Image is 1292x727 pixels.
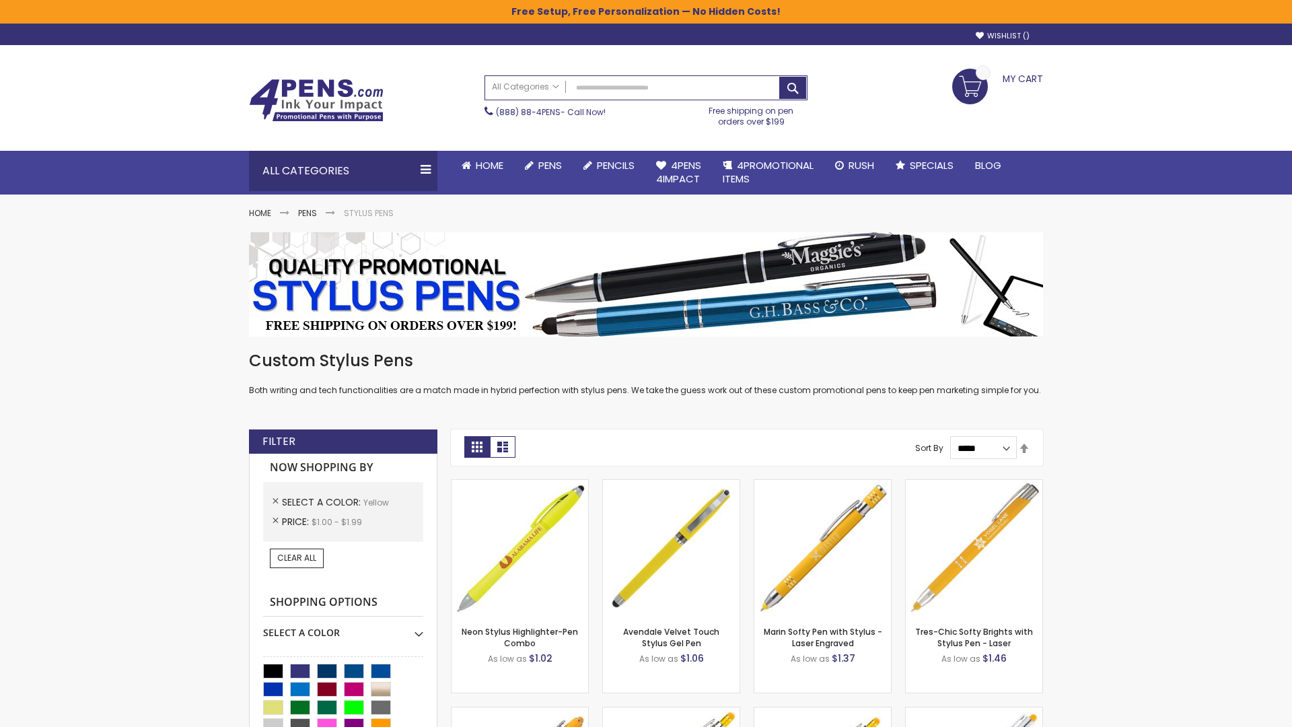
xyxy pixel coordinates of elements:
[249,79,384,122] img: 4Pens Custom Pens and Promotional Products
[695,100,808,127] div: Free shipping on pen orders over $199
[906,479,1042,491] a: Tres-Chic Softy Brights with Stylus Pen - Laser-Yellow
[964,151,1012,180] a: Blog
[363,497,389,508] span: Yellow
[263,617,423,639] div: Select A Color
[249,207,271,219] a: Home
[298,207,317,219] a: Pens
[976,31,1030,41] a: Wishlist
[941,653,980,664] span: As low as
[639,653,678,664] span: As low as
[263,454,423,482] strong: Now Shopping by
[712,151,824,195] a: 4PROMOTIONALITEMS
[344,207,394,219] strong: Stylus Pens
[754,480,891,617] img: Marin Softy Pen with Stylus - Laser Engraved-Yellow
[723,158,814,186] span: 4PROMOTIONAL ITEMS
[249,151,437,191] div: All Categories
[514,151,573,180] a: Pens
[603,707,740,718] a: Phoenix Softy Brights with Stylus Pen - Laser-Yellow
[249,232,1043,337] img: Stylus Pens
[452,480,588,617] img: Neon Stylus Highlighter-Pen Combo-Yellow
[476,158,503,172] span: Home
[623,626,719,648] a: Avendale Velvet Touch Stylus Gel Pen
[452,479,588,491] a: Neon Stylus Highlighter-Pen Combo-Yellow
[282,495,363,509] span: Select A Color
[488,653,527,664] span: As low as
[824,151,885,180] a: Rush
[451,151,514,180] a: Home
[282,515,312,528] span: Price
[764,626,882,648] a: Marin Softy Pen with Stylus - Laser Engraved
[464,436,490,458] strong: Grid
[975,158,1001,172] span: Blog
[529,652,552,665] span: $1.02
[263,588,423,617] strong: Shopping Options
[492,81,559,92] span: All Categories
[462,626,578,648] a: Neon Stylus Highlighter-Pen Combo
[249,350,1043,396] div: Both writing and tech functionalities are a match made in hybrid perfection with stylus pens. We ...
[573,151,645,180] a: Pencils
[832,652,855,665] span: $1.37
[312,516,362,528] span: $1.00 - $1.99
[249,350,1043,372] h1: Custom Stylus Pens
[754,479,891,491] a: Marin Softy Pen with Stylus - Laser Engraved-Yellow
[452,707,588,718] a: Ellipse Softy Brights with Stylus Pen - Laser-Yellow
[603,480,740,617] img: Avendale Velvet Touch Stylus Gel Pen-Yellow
[270,549,324,567] a: Clear All
[849,158,874,172] span: Rush
[906,480,1042,617] img: Tres-Chic Softy Brights with Stylus Pen - Laser-Yellow
[597,158,635,172] span: Pencils
[885,151,964,180] a: Specials
[538,158,562,172] span: Pens
[496,106,606,118] span: - Call Now!
[603,479,740,491] a: Avendale Velvet Touch Stylus Gel Pen-Yellow
[915,442,943,454] label: Sort By
[915,626,1033,648] a: Tres-Chic Softy Brights with Stylus Pen - Laser
[496,106,561,118] a: (888) 88-4PENS
[262,434,295,449] strong: Filter
[277,552,316,563] span: Clear All
[645,151,712,195] a: 4Pens4impact
[791,653,830,664] span: As low as
[680,652,704,665] span: $1.06
[485,76,566,98] a: All Categories
[656,158,701,186] span: 4Pens 4impact
[754,707,891,718] a: Phoenix Softy Brights Gel with Stylus Pen - Laser-Yellow
[910,158,954,172] span: Specials
[982,652,1007,665] span: $1.46
[906,707,1042,718] a: Tres-Chic Softy with Stylus Top Pen - ColorJet-Yellow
